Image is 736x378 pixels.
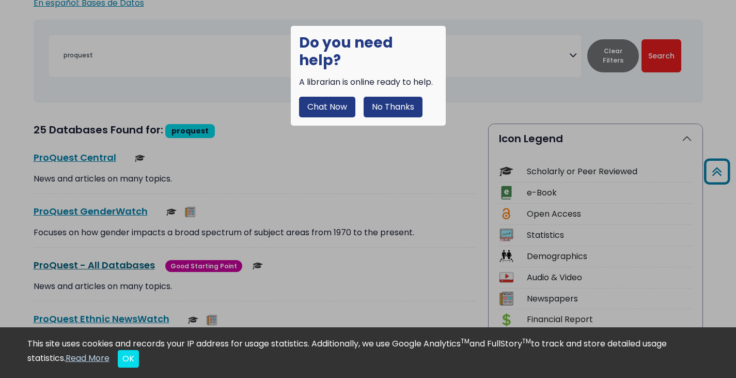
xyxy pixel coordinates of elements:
sup: TM [461,337,469,345]
button: Close [118,350,139,368]
button: No Thanks [364,97,422,117]
h1: Do you need help? [299,34,437,69]
sup: TM [522,337,531,345]
div: A librarian is online ready to help. [299,76,437,88]
a: Read More [66,352,109,364]
button: Chat Now [299,97,355,117]
div: This site uses cookies and records your IP address for usage statistics. Additionally, we use Goo... [27,338,709,368]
